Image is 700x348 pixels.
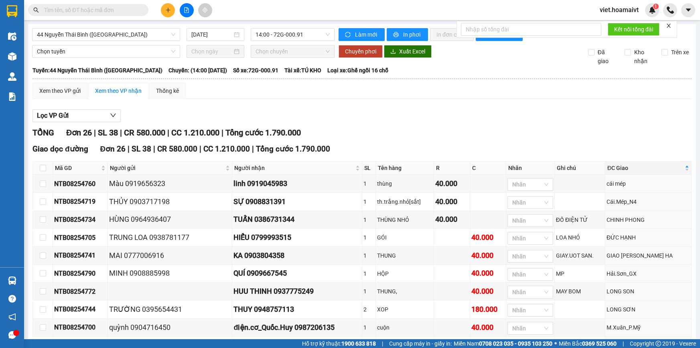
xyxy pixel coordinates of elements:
[39,86,81,95] div: Xem theo VP gửi
[54,322,106,332] div: NTB08254700
[327,66,388,75] span: Loại xe: Ghế ngồi 16 chỗ
[470,162,506,175] th: C
[339,45,383,58] button: Chuyển phơi
[363,215,374,224] div: 1
[377,323,432,332] div: cuộn
[471,232,505,243] div: 40.000
[109,196,231,207] div: THỦY 0903717198
[256,144,330,154] span: Tổng cước 1.790.000
[53,282,108,301] td: NTB08254772
[608,23,659,36] button: Kết nối tổng đài
[631,48,655,66] span: Kho nhận
[284,66,321,75] span: Tài xế: TÚ KHO
[376,162,434,175] th: Tên hàng
[256,45,330,57] span: Chọn chuyến
[100,144,126,154] span: Đơn 26
[582,340,617,347] strong: 0369 525 060
[37,45,175,57] span: Chọn tuyến
[363,251,374,260] div: 1
[202,7,208,13] span: aim
[666,23,672,29] span: close
[556,269,604,278] div: MP
[110,164,224,172] span: Người gửi
[363,269,374,278] div: 1
[95,86,142,95] div: Xem theo VP nhận
[454,339,552,348] span: Miền Nam
[53,193,108,211] td: NTB08254719
[377,269,432,278] div: HỘP
[109,250,231,261] div: MAI 0777006916
[430,28,474,41] button: In đơn chọn
[233,214,361,225] div: TUẤN 0386731344
[594,48,619,66] span: Đã giao
[377,197,432,206] div: th.trắng.nhỏ[sắt]
[8,32,16,41] img: warehouse-icon
[556,287,604,296] div: MAY BOM
[66,128,92,137] span: Đơn 26
[377,233,432,242] div: GÓI
[363,179,374,188] div: 1
[233,196,361,207] div: SỰ 0908831391
[53,265,108,283] td: NTB08254790
[556,233,604,242] div: LOA NHỎ
[362,162,376,175] th: SL
[53,319,108,337] td: NTB08254700
[233,232,361,243] div: HIẾU 0799993515
[132,144,151,154] span: SL 38
[54,287,106,297] div: NTB08254772
[377,305,432,314] div: XOP
[8,331,16,339] span: message
[53,229,108,247] td: NTB08254705
[233,286,361,297] div: HUU THINH 0937775249
[256,29,330,41] span: 14:00 - 72G-000.91
[120,128,122,137] span: |
[435,178,469,189] div: 40.000
[655,341,661,346] span: copyright
[593,5,645,15] span: viet.hoamaivt
[382,339,383,348] span: |
[234,164,354,172] span: Người nhận
[8,72,16,81] img: warehouse-icon
[157,144,197,154] span: CR 580.000
[233,66,278,75] span: Số xe: 72G-000.91
[389,339,452,348] span: Cung cấp máy in - giấy in:
[8,52,16,61] img: warehouse-icon
[171,128,219,137] span: CC 1.210.000
[233,322,361,333] div: điện.cơ_Quốc.Huy 0987206135
[53,175,108,193] td: NTB08254760
[554,342,557,345] span: ⚪️
[110,112,116,119] span: down
[363,233,374,242] div: 1
[607,197,690,206] div: Cái.Mép_N4
[668,48,692,57] span: Trên xe
[161,3,175,17] button: plus
[377,251,432,260] div: THUNG
[508,164,552,172] div: Nhãn
[233,178,361,189] div: linh 0919045983
[607,287,690,296] div: LONG SON
[377,287,432,296] div: THUNG,
[556,215,604,224] div: ĐỒ ĐIỆN TỬ
[387,28,428,41] button: printerIn phơi
[180,3,194,17] button: file-add
[7,5,17,17] img: logo-vxr
[363,287,374,296] div: 1
[94,128,96,137] span: |
[341,340,376,347] strong: 1900 633 818
[37,111,69,121] span: Lọc VP Gửi
[33,7,39,13] span: search
[377,215,432,224] div: THÙNG NHỎ
[53,247,108,265] td: NTB08254741
[167,128,169,137] span: |
[55,164,99,172] span: Mã GD
[54,233,106,243] div: NTB08254705
[607,233,690,242] div: ĐỨC HẠNH
[667,6,674,14] img: phone-icon
[128,144,130,154] span: |
[435,196,469,207] div: 40.000
[393,32,400,38] span: printer
[109,268,231,279] div: MINH 0908885998
[471,286,505,297] div: 40.000
[607,305,690,314] div: LONG SƠN
[32,67,162,74] b: Tuyến: 44 Nguyễn Thái Bình ([GEOGRAPHIC_DATA])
